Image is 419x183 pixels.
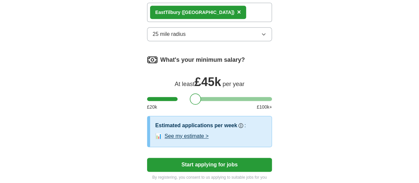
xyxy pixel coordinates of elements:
button: 25 mile radius [147,27,272,41]
label: What's your minimum salary? [160,55,245,64]
p: By registering, you consent to us applying to suitable jobs for you [147,174,272,180]
button: × [237,7,241,17]
strong: Tilbury [165,10,180,15]
span: 25 mile radius [153,30,186,38]
span: At least [175,81,194,87]
div: East [155,9,235,16]
span: per year [223,81,244,87]
span: ([GEOGRAPHIC_DATA]) [182,10,235,15]
img: salary.png [147,54,158,65]
button: Start applying for jobs [147,158,272,172]
button: See my estimate > [165,132,209,140]
span: £ 20 k [147,104,157,111]
span: £ 45k [194,75,221,89]
span: 📊 [155,132,162,140]
h3: Estimated applications per week [155,122,237,130]
h3: : [244,122,246,130]
span: × [237,8,241,16]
